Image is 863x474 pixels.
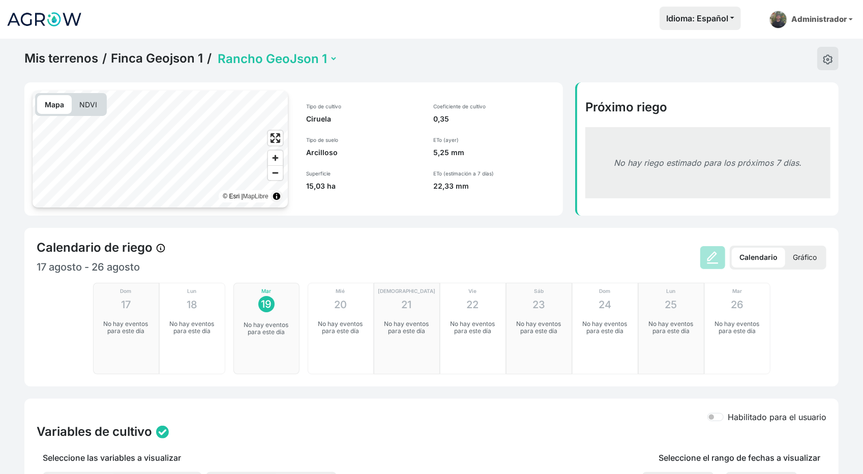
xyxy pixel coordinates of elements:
[660,7,741,30] button: Idioma: Español
[24,51,98,66] a: Mis terrenos
[696,246,730,270] div: Esta función no está disponible para sectores con riego por pivote. Para acceder, recomendamos ca...
[579,320,631,335] p: No hay eventos para este día
[447,320,498,335] p: No hay eventos para este día
[433,103,555,110] p: Coeficiente de cultivo
[271,190,283,202] summary: Toggle attribution
[765,7,857,33] a: Administrador
[261,297,272,312] p: 19
[665,297,677,312] p: 25
[306,136,422,143] p: Tipo de suelo
[645,320,697,335] p: No hay eventos para este día
[223,191,268,201] div: © Esri |
[467,297,479,312] p: 22
[728,411,826,423] label: Habilitado para el usuario
[156,426,169,438] img: status
[187,297,197,312] p: 18
[306,147,422,158] p: Arcilloso
[433,136,555,143] p: ETo (ayer)
[614,158,802,168] em: No hay riego estimado para los próximos 7 días.
[243,193,269,200] a: MapLibre
[207,51,212,66] span: /
[37,452,492,464] p: Seleccione las variables a visualizar
[600,287,611,295] p: Dom
[37,424,152,439] h4: Variables de cultivo
[268,165,283,180] button: Zoom out
[37,95,72,114] p: Mapa
[6,7,82,32] img: Logo
[585,100,830,115] h4: Próximo riego
[532,297,545,312] p: 23
[402,297,412,312] p: 21
[268,151,283,165] button: Zoom in
[513,320,564,335] p: No hay eventos para este día
[111,51,203,66] a: Finca Geojson 1
[378,287,435,295] p: [DEMOGRAPHIC_DATA]
[711,320,763,335] p: No hay eventos para este día
[469,287,477,295] p: Vie
[433,114,555,124] p: 0,35
[240,321,292,336] p: No hay eventos para este día
[667,287,676,295] p: Lun
[785,248,824,268] p: Gráfico
[306,114,422,124] p: Ciruela
[188,287,197,295] p: Lun
[72,95,105,114] p: NDVI
[166,320,218,335] p: No hay eventos para este día
[433,170,555,177] p: ETo (estimación a 7 días)
[433,181,555,191] p: 22,33 mm
[100,320,152,335] p: No hay eventos para este día
[433,147,555,158] p: 5,25 mm
[599,297,611,312] p: 24
[336,287,345,295] p: Mié
[268,131,283,145] button: Enter fullscreen
[769,11,787,28] img: admin-picture
[102,51,107,66] span: /
[380,320,432,335] p: No hay eventos para este día
[732,287,742,295] p: Mar
[314,320,366,335] p: No hay eventos para este día
[334,297,347,312] p: 20
[306,181,422,191] p: 15,03 ha
[261,287,271,295] p: Mar
[33,91,288,208] canvas: Map
[121,287,132,295] p: Dom
[306,103,422,110] p: Tipo de cultivo
[732,248,785,268] p: Calendario
[37,259,432,275] p: 17 agosto - 26 agosto
[121,297,131,312] p: 17
[534,287,544,295] p: Sáb
[306,170,422,177] p: Superficie
[659,452,820,464] p: Seleccione el rango de fechas a visualizar
[216,51,338,67] select: Terrain Selector
[37,240,167,255] h4: Calendario de riego
[823,54,833,65] img: edit
[731,297,743,312] p: 26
